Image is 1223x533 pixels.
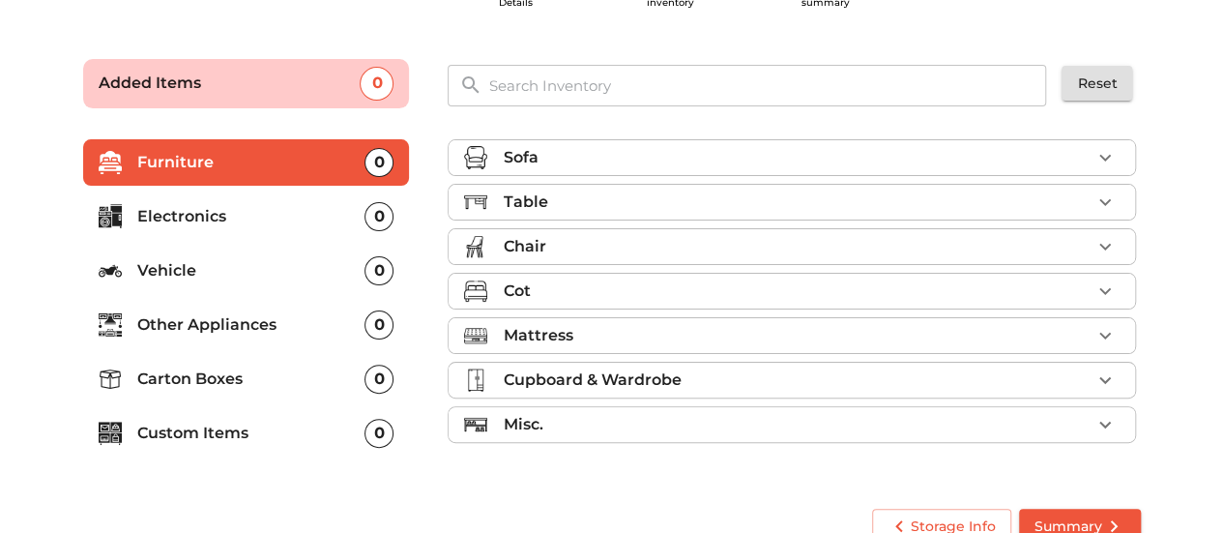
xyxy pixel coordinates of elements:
p: Chair [503,235,545,258]
span: Reset [1077,72,1117,96]
p: Table [503,191,547,214]
div: 0 [360,67,393,101]
div: 0 [364,148,393,177]
img: cot [464,280,487,303]
p: Vehicle [137,259,365,282]
p: Custom Items [137,422,365,445]
div: 0 [364,202,393,231]
p: Cupboard & Wardrobe [503,369,681,392]
p: Mattress [503,324,572,347]
div: 0 [364,365,393,394]
img: misc [464,413,487,436]
p: Added Items [99,72,361,95]
img: sofa [464,146,487,169]
p: Furniture [137,151,365,174]
button: Reset [1062,66,1132,102]
img: chair [464,235,487,258]
p: Sofa [503,146,538,169]
p: Carton Boxes [137,368,365,391]
div: 0 [364,419,393,448]
img: cupboard_wardrobe [464,369,487,392]
p: Other Appliances [137,313,365,337]
input: Search Inventory [477,65,1060,106]
div: 0 [364,256,393,285]
p: Misc. [503,413,542,436]
img: table [464,191,487,214]
p: Electronics [137,205,365,228]
p: Cot [503,280,530,303]
div: 0 [364,311,393,340]
img: mattress [464,324,487,347]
